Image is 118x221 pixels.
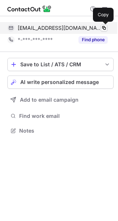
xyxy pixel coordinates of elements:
[20,79,99,85] span: AI write personalized message
[19,127,111,134] span: Notes
[20,97,79,103] span: Add to email campaign
[18,25,102,31] span: [EMAIL_ADDRESS][DOMAIN_NAME]
[20,62,101,67] div: Save to List / ATS / CRM
[7,58,114,71] button: save-profile-one-click
[7,126,114,136] button: Notes
[7,4,52,13] img: ContactOut v5.3.10
[79,36,108,43] button: Reveal Button
[7,111,114,121] button: Find work email
[7,93,114,106] button: Add to email campaign
[7,76,114,89] button: AI write personalized message
[19,113,111,119] span: Find work email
